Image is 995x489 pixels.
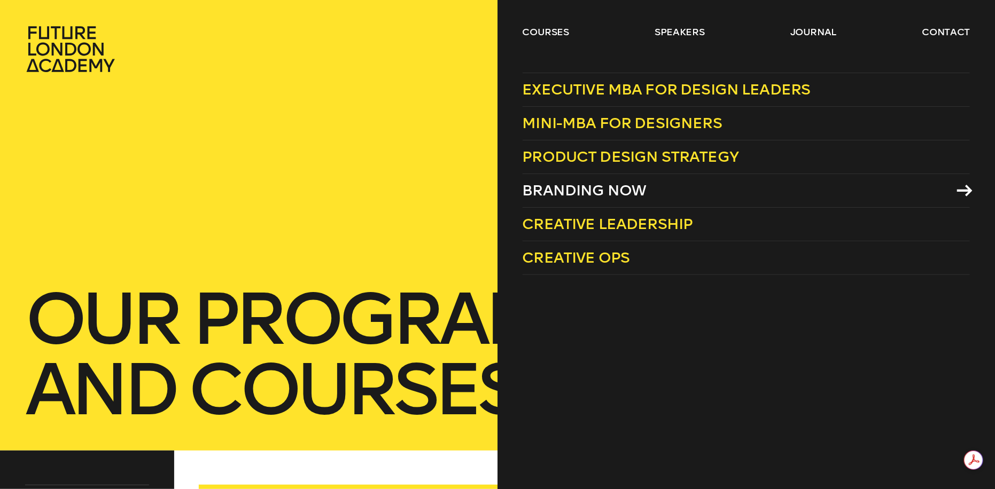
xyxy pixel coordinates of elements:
span: Executive MBA for Design Leaders [523,81,811,98]
a: Creative Leadership [523,208,970,241]
span: Creative Ops [523,249,630,266]
a: Mini-MBA for Designers [523,107,970,140]
span: Creative Leadership [523,215,693,233]
a: journal [790,26,837,38]
span: Mini-MBA for Designers [523,114,722,132]
span: Branding Now [523,182,647,199]
a: courses [523,26,570,38]
a: speakers [655,26,704,38]
a: Executive MBA for Design Leaders [523,73,970,107]
a: Creative Ops [523,241,970,275]
span: Product Design Strategy [523,148,739,165]
a: Branding Now [523,174,970,208]
a: contact [922,26,970,38]
a: Product Design Strategy [523,140,970,174]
